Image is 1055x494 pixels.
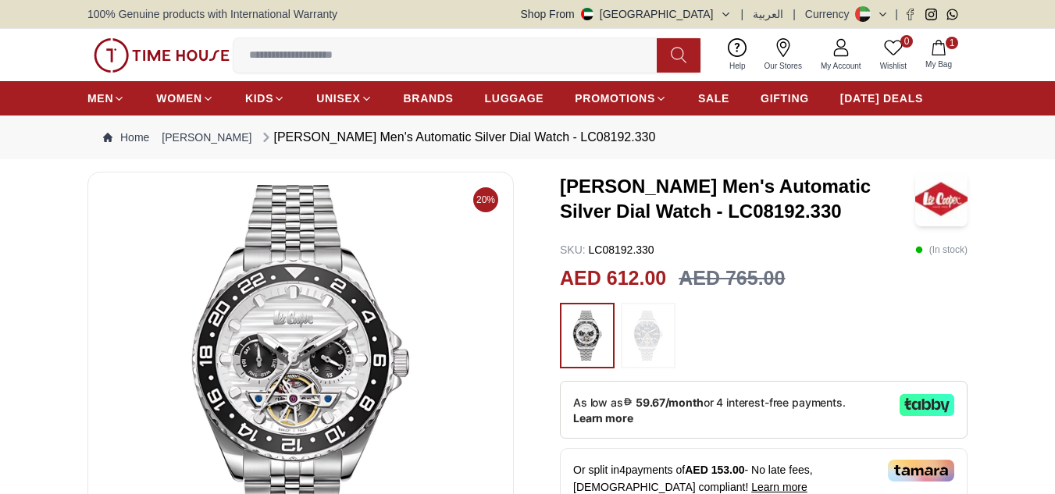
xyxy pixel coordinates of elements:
[162,130,251,145] a: [PERSON_NAME]
[900,35,913,48] span: 0
[888,460,954,482] img: Tamara
[741,6,744,22] span: |
[485,91,544,106] span: LUGGAGE
[560,174,915,224] h3: [PERSON_NAME] Men's Automatic Silver Dial Watch - LC08192.330
[87,6,337,22] span: 100% Genuine products with International Warranty
[685,464,744,476] span: AED 153.00
[758,60,808,72] span: Our Stores
[698,84,729,112] a: SALE
[895,6,898,22] span: |
[720,35,755,75] a: Help
[560,243,586,256] span: SKU :
[761,91,809,106] span: GIFTING
[925,9,937,20] a: Instagram
[698,91,729,106] span: SALE
[805,6,856,22] div: Currency
[404,91,454,106] span: BRANDS
[840,91,923,106] span: [DATE] DEALS
[156,84,214,112] a: WOMEN
[919,59,958,70] span: My Bag
[245,91,273,106] span: KIDS
[946,9,958,20] a: Whatsapp
[575,84,667,112] a: PROMOTIONS
[814,60,868,72] span: My Account
[103,130,149,145] a: Home
[568,311,607,361] img: ...
[87,116,968,159] nav: Breadcrumb
[946,37,958,49] span: 1
[575,91,655,106] span: PROMOTIONS
[679,264,785,293] h3: AED 765.00
[871,35,916,75] a: 0Wishlist
[761,84,809,112] a: GIFTING
[316,84,372,112] a: UNISEX
[915,172,968,226] img: Lee Cooper Men's Automatic Silver Dial Watch - LC08192.330
[751,481,807,493] span: Learn more
[560,242,654,258] p: LC08192.330
[723,60,752,72] span: Help
[793,6,796,22] span: |
[404,84,454,112] a: BRANDS
[316,91,360,106] span: UNISEX
[904,9,916,20] a: Facebook
[915,242,968,258] p: ( In stock )
[473,187,498,212] span: 20%
[245,84,285,112] a: KIDS
[485,84,544,112] a: LUGGAGE
[629,311,668,361] img: ...
[753,6,783,22] button: العربية
[87,84,125,112] a: MEN
[560,264,666,293] h2: AED 612.00
[156,91,202,106] span: WOMEN
[581,8,593,20] img: United Arab Emirates
[874,60,913,72] span: Wishlist
[916,37,961,73] button: 1My Bag
[258,128,656,147] div: [PERSON_NAME] Men's Automatic Silver Dial Watch - LC08192.330
[521,6,732,22] button: Shop From[GEOGRAPHIC_DATA]
[840,84,923,112] a: [DATE] DEALS
[94,38,230,73] img: ...
[755,35,811,75] a: Our Stores
[87,91,113,106] span: MEN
